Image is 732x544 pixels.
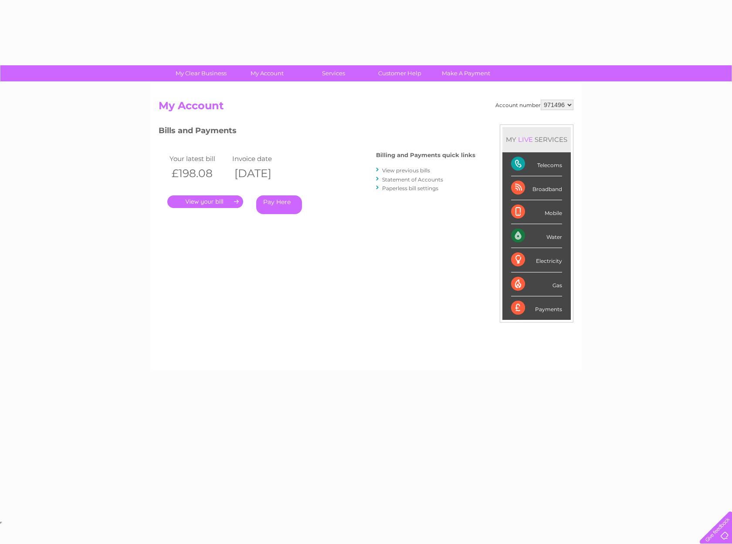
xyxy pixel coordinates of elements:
a: Services [298,65,369,81]
div: Mobile [511,200,562,224]
div: Gas [511,272,562,296]
div: MY SERVICES [502,127,571,152]
div: Account number [495,100,573,110]
td: Your latest bill [167,153,230,165]
div: Broadband [511,176,562,200]
a: Make A Payment [430,65,502,81]
td: Invoice date [230,153,293,165]
a: View previous bills [382,167,430,174]
div: Payments [511,296,562,320]
a: My Account [231,65,303,81]
th: £198.08 [167,165,230,182]
div: Telecoms [511,152,562,176]
h3: Bills and Payments [159,124,475,140]
div: Electricity [511,248,562,272]
a: Pay Here [256,195,302,214]
h2: My Account [159,100,573,116]
th: [DATE] [230,165,293,182]
h4: Billing and Payments quick links [376,152,475,158]
a: Customer Help [364,65,436,81]
div: Water [511,224,562,248]
div: LIVE [516,135,535,144]
a: Paperless bill settings [382,185,438,191]
a: My Clear Business [165,65,237,81]
a: Statement of Accounts [382,176,443,183]
a: . [167,195,243,208]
